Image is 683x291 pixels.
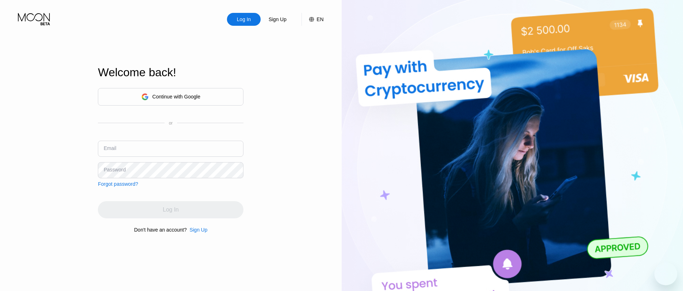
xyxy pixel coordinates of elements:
[654,262,677,285] iframe: Кнопка запуска окна обмена сообщениями
[317,16,323,22] div: EN
[134,227,187,233] div: Don't have an account?
[98,66,243,79] div: Welcome back!
[98,88,243,106] div: Continue with Google
[261,13,294,26] div: Sign Up
[104,145,116,151] div: Email
[98,181,138,187] div: Forgot password?
[227,13,261,26] div: Log In
[268,16,287,23] div: Sign Up
[104,167,125,173] div: Password
[236,16,252,23] div: Log In
[187,227,208,233] div: Sign Up
[190,227,208,233] div: Sign Up
[302,13,323,26] div: EN
[169,121,173,126] div: or
[152,94,200,100] div: Continue with Google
